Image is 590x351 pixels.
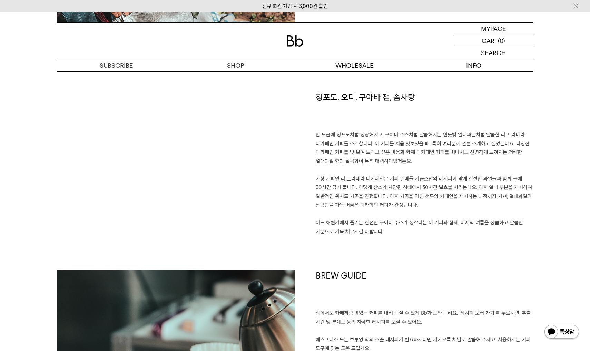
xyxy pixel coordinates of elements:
p: WHOLESALE [295,59,414,71]
p: INFO [414,59,533,71]
a: 신규 회원 가입 시 3,000원 할인 [262,3,328,9]
a: CART (0) [454,35,533,47]
p: SEARCH [481,47,506,59]
a: SUBSCRIBE [57,59,176,71]
img: 로고 [287,35,303,47]
a: SHOP [176,59,295,71]
p: (0) [498,35,505,47]
img: 카카오톡 채널 1:1 채팅 버튼 [544,324,580,341]
p: 한 모금에 청포도처럼 청량해지고, 구아바 주스처럼 달콤해지는 연둣빛 열대과일처럼 달콤한 라 프라데라 디카페인 커피를 소개합니다. 이 커피를 처음 맛보았을 때, 특히 여러분께 ... [316,130,533,236]
h1: 청포도, 오디, 구아바 잼, 솜사탕 [316,91,533,131]
p: MYPAGE [481,23,506,35]
a: MYPAGE [454,23,533,35]
h1: BREW GUIDE [316,270,533,309]
p: CART [482,35,498,47]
